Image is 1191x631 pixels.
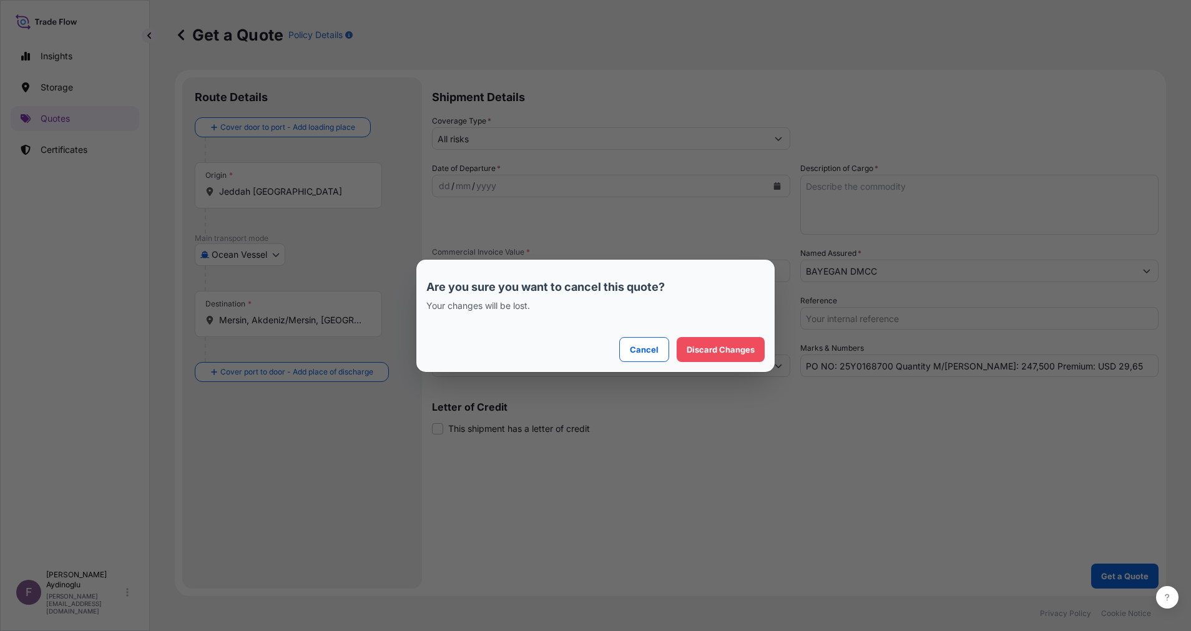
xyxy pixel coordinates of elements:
p: Cancel [630,343,659,356]
p: Your changes will be lost. [426,300,765,312]
p: Discard Changes [687,343,755,356]
button: Discard Changes [677,337,765,362]
p: Are you sure you want to cancel this quote? [426,280,765,295]
button: Cancel [619,337,669,362]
